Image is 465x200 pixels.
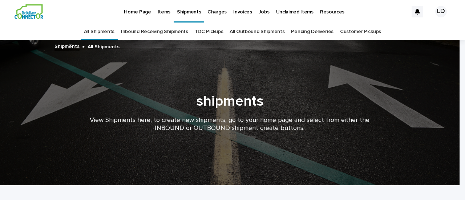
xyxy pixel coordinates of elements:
[230,23,284,40] a: All Outbound Shipments
[195,23,223,40] a: TDC Pickups
[435,6,447,17] div: LD
[84,117,375,132] p: View Shipments here, to create new shipments, go to your home page and select from either the INB...
[340,23,381,40] a: Customer Pickups
[52,93,408,110] h1: shipments
[54,42,80,50] a: Shipments
[121,23,188,40] a: Inbound Receiving Shipments
[88,42,120,50] p: All Shipments
[15,4,43,19] img: aCWQmA6OSGG0Kwt8cj3c
[291,23,333,40] a: Pending Deliveries
[84,23,114,40] a: All Shipments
